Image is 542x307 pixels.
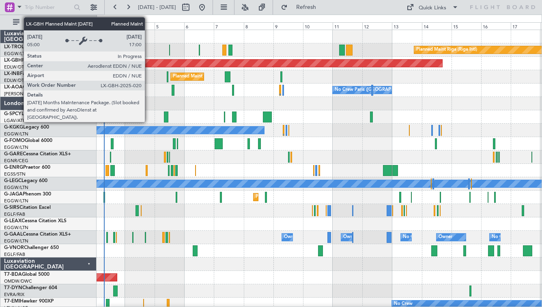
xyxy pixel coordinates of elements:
[4,299,20,304] span: T7-EMI
[4,245,24,250] span: G-VNOR
[4,71,20,76] span: LX-INB
[4,286,22,290] span: T7-DYN
[284,231,298,243] div: Owner
[4,211,25,217] a: EGLF/FAB
[125,22,155,30] div: 4
[4,138,52,143] a: G-FOMOGlobal 6000
[333,22,362,30] div: 11
[4,144,28,150] a: EGGW/LTN
[4,91,52,97] a: [PERSON_NAME]/QSA
[4,292,24,298] a: EVRA/RIX
[4,138,25,143] span: G-FOMO
[402,1,462,14] button: Quick Links
[4,245,59,250] a: G-VNORChallenger 650
[335,84,415,96] div: No Crew Paris ([GEOGRAPHIC_DATA])
[4,178,47,183] a: G-LEGCLegacy 600
[4,299,54,304] a: T7-EMIHawker 900XP
[4,51,28,57] a: EGGW/LTN
[4,165,23,170] span: G-ENRG
[4,171,26,177] a: EGSS/STN
[4,58,22,63] span: LX-GBH
[25,1,71,13] input: Trip Number
[4,192,23,197] span: G-JAGA
[4,205,51,210] a: G-SIRSCitation Excel
[4,219,22,223] span: G-LEAX
[155,22,184,30] div: 5
[4,85,23,90] span: LX-AOA
[4,232,71,237] a: G-GAALCessna Citation XLS+
[98,16,112,23] div: [DATE]
[4,198,28,204] a: EGGW/LTN
[289,4,323,10] span: Refresh
[4,112,47,116] a: G-SPCYLegacy 650
[4,125,23,130] span: G-KGKG
[4,225,28,231] a: EGGW/LTN
[4,205,19,210] span: G-SIRS
[4,251,25,258] a: EGLF/FAB
[21,19,86,25] span: All Aircraft
[392,22,422,30] div: 13
[4,286,57,290] a: T7-DYNChallenger 604
[492,231,510,243] div: No Crew
[4,85,62,90] a: LX-AOACitation Mustang
[4,71,68,76] a: LX-INBFalcon 900EX EASy II
[4,192,51,197] a: G-JAGAPhenom 300
[273,22,303,30] div: 9
[4,219,67,223] a: G-LEAXCessna Citation XLS
[214,22,243,30] div: 7
[4,272,22,277] span: T7-BDA
[511,22,540,30] div: 17
[9,16,88,29] button: All Aircraft
[4,238,28,244] a: EGGW/LTN
[4,165,50,170] a: G-ENRGPraetor 600
[173,71,301,83] div: Planned Maint [GEOGRAPHIC_DATA] ([GEOGRAPHIC_DATA])
[95,22,125,30] div: 3
[4,64,28,70] a: EDLW/DTM
[184,22,214,30] div: 6
[138,4,176,11] span: [DATE] - [DATE]
[4,45,47,49] a: LX-TROLegacy 650
[4,131,28,137] a: EGGW/LTN
[4,118,26,124] a: LGAV/ATH
[4,185,28,191] a: EGGW/LTN
[4,278,32,284] a: OMDW/DWC
[4,45,22,49] span: LX-TRO
[4,58,44,63] a: LX-GBHFalcon 7X
[244,22,273,30] div: 8
[4,112,22,116] span: G-SPCY
[422,22,452,30] div: 14
[481,22,511,30] div: 16
[4,158,28,164] a: EGNR/CEG
[256,191,383,203] div: Planned Maint [GEOGRAPHIC_DATA] ([GEOGRAPHIC_DATA])
[4,152,23,157] span: G-GARE
[277,1,326,14] button: Refresh
[362,22,392,30] div: 12
[416,44,477,56] div: Planned Maint Riga (Riga Intl)
[343,231,357,243] div: Owner
[4,125,49,130] a: G-KGKGLegacy 600
[4,152,71,157] a: G-GARECessna Citation XLS+
[419,4,446,12] div: Quick Links
[439,231,452,243] div: Owner
[4,272,49,277] a: T7-BDAGlobal 5000
[303,22,333,30] div: 10
[403,231,422,243] div: No Crew
[4,178,22,183] span: G-LEGC
[4,232,23,237] span: G-GAAL
[452,22,481,30] div: 15
[4,77,28,84] a: EDLW/DTM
